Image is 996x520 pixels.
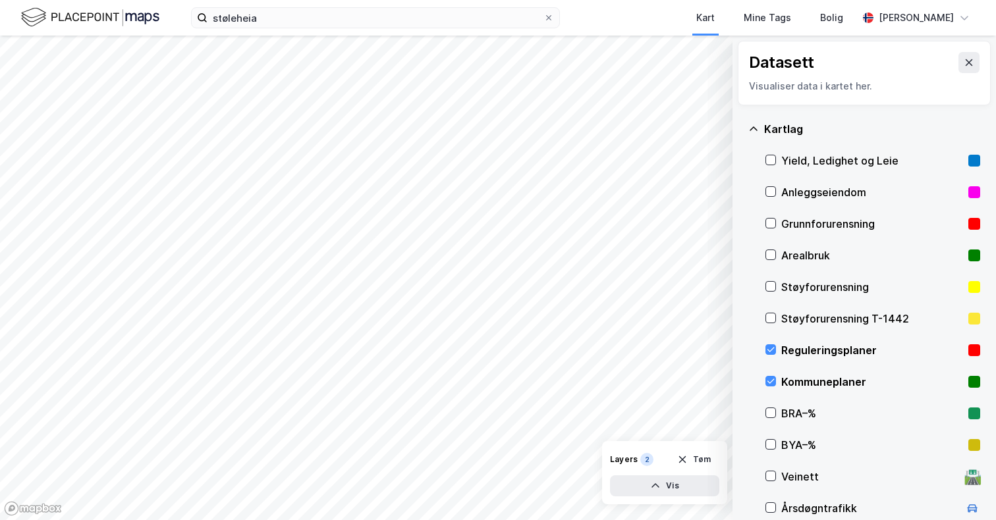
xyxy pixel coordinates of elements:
[781,279,963,295] div: Støyforurensning
[749,52,814,73] div: Datasett
[610,475,719,496] button: Vis
[781,469,959,484] div: Veinett
[669,449,719,470] button: Tøm
[749,78,980,94] div: Visualiser data i kartet her.
[930,457,996,520] div: Kontrollprogram for chat
[781,437,963,453] div: BYA–%
[781,184,963,200] div: Anleggseiendom
[820,10,843,26] div: Bolig
[781,500,959,516] div: Årsdøgntrafikk
[930,457,996,520] iframe: Chat Widget
[207,8,543,28] input: Søk på adresse, matrikkel, gårdeiere, leietakere eller personer
[781,374,963,390] div: Kommuneplaner
[781,405,963,421] div: BRA–%
[781,153,963,169] div: Yield, Ledighet og Leie
[744,10,791,26] div: Mine Tags
[781,342,963,358] div: Reguleringsplaner
[21,6,159,29] img: logo.f888ab2527a4732fd821a326f86c7f29.svg
[781,216,963,232] div: Grunnforurensning
[640,453,653,466] div: 2
[879,10,954,26] div: [PERSON_NAME]
[610,454,638,465] div: Layers
[696,10,715,26] div: Kart
[4,501,62,516] a: Mapbox homepage
[781,247,963,263] div: Arealbruk
[781,311,963,326] div: Støyforurensning T-1442
[764,121,980,137] div: Kartlag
